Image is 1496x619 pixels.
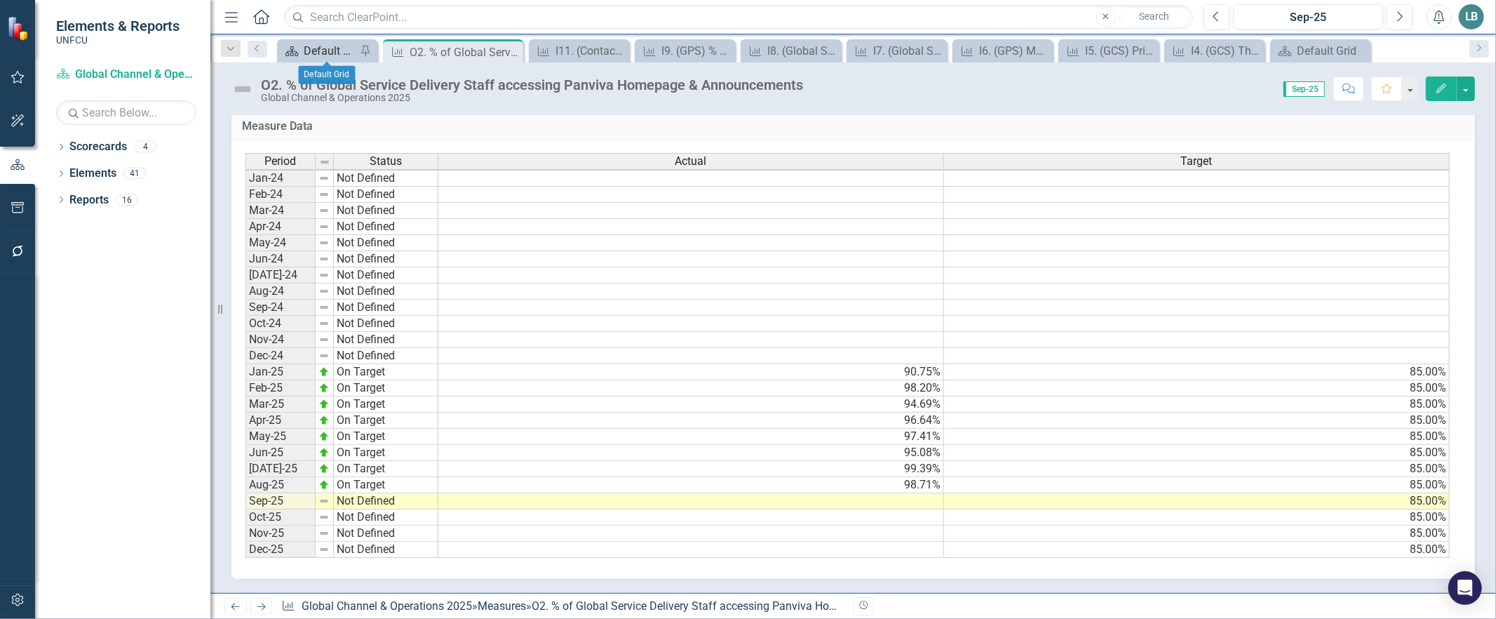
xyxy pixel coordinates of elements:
span: Actual [675,155,707,168]
td: Not Defined [334,235,438,251]
td: Nov-25 [245,526,316,542]
div: 16 [116,194,138,206]
a: Reports [69,192,109,208]
div: » » [281,599,842,615]
td: 85.00% [944,445,1450,461]
div: O2. % of Global Service Delivery Staff accessing Panviva Homepage & Announcements [410,44,520,61]
td: Not Defined [334,493,438,510]
td: 85.00% [944,413,1450,429]
td: Oct-25 [245,510,316,526]
td: Aug-25 [245,477,316,493]
td: Jun-24 [245,251,316,267]
div: I5. (GCS) Priority Pass digitization [1085,42,1155,60]
td: Dec-24 [245,348,316,364]
td: Not Defined [334,542,438,558]
td: On Target [334,364,438,380]
td: Feb-24 [245,187,316,203]
td: Apr-24 [245,219,316,235]
td: 98.71% [438,477,944,493]
div: I6. (GPS) Mobile Money (mobile wallets) expansion for 2025 [979,42,1049,60]
td: Not Defined [334,284,438,300]
td: Nov-24 [245,332,316,348]
span: Period [265,155,297,168]
td: 98.20% [438,380,944,397]
td: On Target [334,380,438,397]
td: 96.64% [438,413,944,429]
small: UNFCU [56,34,180,46]
a: I9. (GPS) % completion of vendor selection for the enhance payments Investigation project [638,42,732,60]
td: Jun-25 [245,445,316,461]
input: Search Below... [56,100,196,125]
a: Scorecards [69,139,127,155]
img: 8DAGhfEEPCf229AAAAAElFTkSuQmCC [318,189,330,200]
img: Not Defined [231,78,254,100]
input: Search ClearPoint... [284,5,1193,29]
td: Feb-25 [245,380,316,397]
img: 8DAGhfEEPCf229AAAAAElFTkSuQmCC [318,253,330,265]
div: I4. (GCS) Thales Improvement Plan Phase II [1191,42,1261,60]
img: zOikAAAAAElFTkSuQmCC [318,399,330,410]
img: 8DAGhfEEPCf229AAAAAElFTkSuQmCC [318,528,330,539]
img: 8DAGhfEEPCf229AAAAAElFTkSuQmCC [318,237,330,248]
img: 8DAGhfEEPCf229AAAAAElFTkSuQmCC [318,334,330,345]
td: Apr-25 [245,413,316,429]
a: I11. (Contact Center) Email turnaround time [532,42,626,60]
div: Default Grid [299,66,356,84]
td: 99.39% [438,461,944,477]
a: Global Channel & Operations 2025 [302,599,472,613]
img: 8DAGhfEEPCf229AAAAAElFTkSuQmCC [318,495,330,507]
td: On Target [334,413,438,429]
td: Aug-24 [245,284,316,300]
td: Oct-24 [245,316,316,332]
td: 85.00% [944,461,1450,477]
td: 85.00% [944,397,1450,413]
img: 8DAGhfEEPCf229AAAAAElFTkSuQmCC [318,318,330,329]
a: Elements [69,166,116,182]
td: Not Defined [334,526,438,542]
span: Sep-25 [1283,81,1325,97]
td: 85.00% [944,380,1450,397]
td: On Target [334,445,438,461]
img: 8DAGhfEEPCf229AAAAAElFTkSuQmCC [318,512,330,523]
td: 85.00% [944,526,1450,542]
td: 94.69% [438,397,944,413]
img: ClearPoint Strategy [7,15,32,40]
td: Not Defined [334,203,438,219]
div: I7. (Global Service) % completion of proposal for service delivery incentive program [873,42,943,60]
img: 8DAGhfEEPCf229AAAAAElFTkSuQmCC [318,286,330,297]
td: Not Defined [334,316,438,332]
span: Target [1181,155,1213,168]
td: Mar-24 [245,203,316,219]
div: Sep-25 [1239,9,1378,26]
div: 4 [134,141,156,153]
td: On Target [334,461,438,477]
td: 85.00% [944,493,1450,510]
a: I4. (GCS) Thales Improvement Plan Phase II [1168,42,1261,60]
td: Mar-25 [245,397,316,413]
td: 97.41% [438,429,944,445]
img: zOikAAAAAElFTkSuQmCC [318,431,330,442]
td: On Target [334,429,438,445]
img: 8DAGhfEEPCf229AAAAAElFTkSuQmCC [318,173,330,184]
button: LB [1459,4,1484,29]
td: [DATE]-24 [245,267,316,284]
td: Sep-25 [245,493,316,510]
span: Search [1139,11,1169,22]
img: 8DAGhfEEPCf229AAAAAElFTkSuQmCC [318,350,330,361]
a: Default Grid [281,42,356,60]
div: Open Intercom Messenger [1448,571,1482,605]
td: 85.00% [944,542,1450,558]
td: Jan-24 [245,170,316,187]
td: 90.75% [438,364,944,380]
td: Not Defined [334,510,438,526]
td: Sep-24 [245,300,316,316]
a: Global Channel & Operations 2025 [56,67,196,83]
img: 8DAGhfEEPCf229AAAAAElFTkSuQmCC [319,157,330,168]
a: I7. (Global Service) % completion of proposal for service delivery incentive program [850,42,943,60]
div: Default Grid [304,42,356,60]
td: 85.00% [944,477,1450,493]
img: zOikAAAAAElFTkSuQmCC [318,479,330,491]
td: 85.00% [944,510,1450,526]
a: Measures [478,599,526,613]
td: Dec-25 [245,542,316,558]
